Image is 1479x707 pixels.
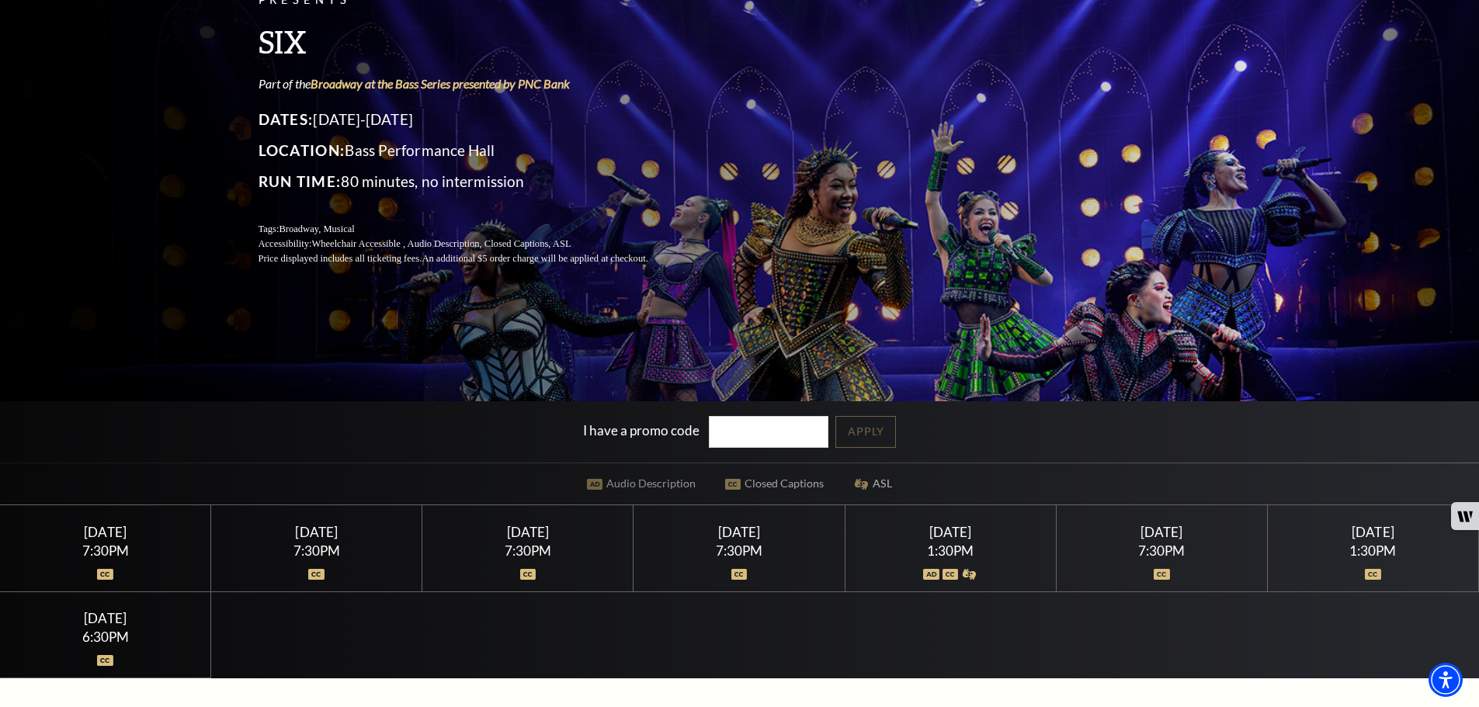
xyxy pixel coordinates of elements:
[863,524,1037,540] div: [DATE]
[97,655,113,666] img: icon_oc.svg
[259,107,686,132] p: [DATE]-[DATE]
[1075,524,1248,540] div: [DATE]
[1154,569,1170,580] img: icon_oc.svg
[943,569,959,580] img: icon_oc.svg
[259,141,345,159] span: Location:
[19,544,193,557] div: 7:30PM
[961,569,977,580] img: icon_asla.svg
[520,569,536,580] img: icon_oc.svg
[311,76,570,91] a: Broadway at the Bass Series presented by PNC Bank
[259,172,342,190] span: Run Time:
[863,544,1037,557] div: 1:30PM
[422,253,647,264] span: An additional $5 order charge will be applied at checkout.
[652,524,826,540] div: [DATE]
[19,630,193,643] div: 6:30PM
[259,138,686,163] p: Bass Performance Hall
[1429,663,1463,697] div: Accessibility Menu
[583,422,700,438] label: I have a promo code
[230,524,404,540] div: [DATE]
[259,22,686,61] h3: SIX
[259,110,314,128] span: Dates:
[259,169,686,194] p: 80 minutes, no intermission
[279,224,354,234] span: Broadway, Musical
[1075,544,1248,557] div: 7:30PM
[19,524,193,540] div: [DATE]
[259,222,686,237] p: Tags:
[1365,569,1381,580] img: icon_oc.svg
[259,75,686,92] p: Part of the
[19,610,193,626] div: [DATE]
[259,237,686,251] p: Accessibility:
[731,569,748,580] img: icon_oc.svg
[441,544,615,557] div: 7:30PM
[230,544,404,557] div: 7:30PM
[259,251,686,266] p: Price displayed includes all ticketing fees.
[308,569,325,580] img: icon_oc.svg
[1286,524,1460,540] div: [DATE]
[311,238,571,249] span: Wheelchair Accessible , Audio Description, Closed Captions, ASL
[923,569,939,580] img: icon_ad.svg
[441,524,615,540] div: [DATE]
[97,569,113,580] img: icon_oc.svg
[1286,544,1460,557] div: 1:30PM
[652,544,826,557] div: 7:30PM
